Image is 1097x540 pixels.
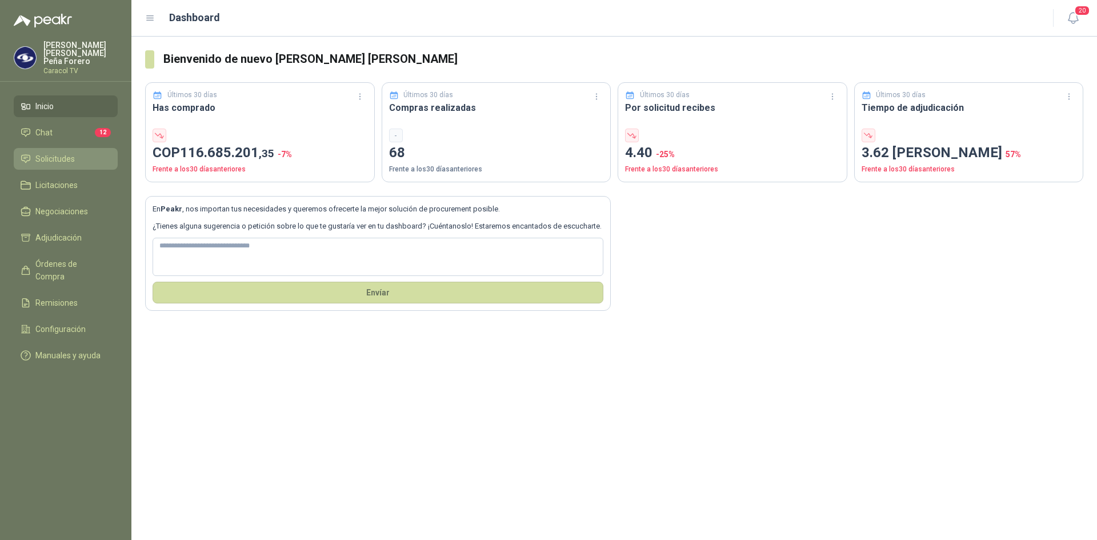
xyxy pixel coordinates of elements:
span: 12 [95,128,111,137]
a: Chat12 [14,122,118,143]
a: Adjudicación [14,227,118,249]
h3: Has comprado [153,101,367,115]
a: Inicio [14,95,118,117]
button: 20 [1063,8,1083,29]
a: Remisiones [14,292,118,314]
b: Peakr [161,205,182,213]
span: Manuales y ayuda [35,349,101,362]
span: Órdenes de Compra [35,258,107,283]
button: Envíar [153,282,603,303]
span: Chat [35,126,53,139]
span: Remisiones [35,297,78,309]
p: COP [153,142,367,164]
p: Últimos 30 días [876,90,926,101]
p: Últimos 30 días [167,90,217,101]
p: Frente a los 30 días anteriores [389,164,604,175]
a: Negociaciones [14,201,118,222]
p: Frente a los 30 días anteriores [862,164,1076,175]
a: Órdenes de Compra [14,253,118,287]
a: Solicitudes [14,148,118,170]
span: Inicio [35,100,54,113]
h1: Dashboard [169,10,220,26]
span: 57 % [1006,150,1021,159]
p: Últimos 30 días [640,90,690,101]
p: 4.40 [625,142,840,164]
span: Configuración [35,323,86,335]
span: Licitaciones [35,179,78,191]
p: 3.62 [PERSON_NAME] [862,142,1076,164]
p: Caracol TV [43,67,118,74]
p: Frente a los 30 días anteriores [153,164,367,175]
p: 68 [389,142,604,164]
a: Configuración [14,318,118,340]
span: Negociaciones [35,205,88,218]
span: -7 % [278,150,292,159]
span: -25 % [656,150,675,159]
h3: Tiempo de adjudicación [862,101,1076,115]
p: ¿Tienes alguna sugerencia o petición sobre lo que te gustaría ver en tu dashboard? ¡Cuéntanoslo! ... [153,221,603,232]
h3: Compras realizadas [389,101,604,115]
p: [PERSON_NAME] [PERSON_NAME] Peña Forero [43,41,118,65]
img: Company Logo [14,47,36,69]
span: 20 [1074,5,1090,16]
a: Manuales y ayuda [14,345,118,366]
h3: Por solicitud recibes [625,101,840,115]
span: Adjudicación [35,231,82,244]
a: Licitaciones [14,174,118,196]
span: ,35 [259,147,274,160]
p: Frente a los 30 días anteriores [625,164,840,175]
p: En , nos importan tus necesidades y queremos ofrecerte la mejor solución de procurement posible. [153,203,603,215]
div: - [389,129,403,142]
h3: Bienvenido de nuevo [PERSON_NAME] [PERSON_NAME] [163,50,1083,68]
img: Logo peakr [14,14,72,27]
p: Últimos 30 días [403,90,453,101]
span: Solicitudes [35,153,75,165]
span: 116.685.201 [180,145,274,161]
